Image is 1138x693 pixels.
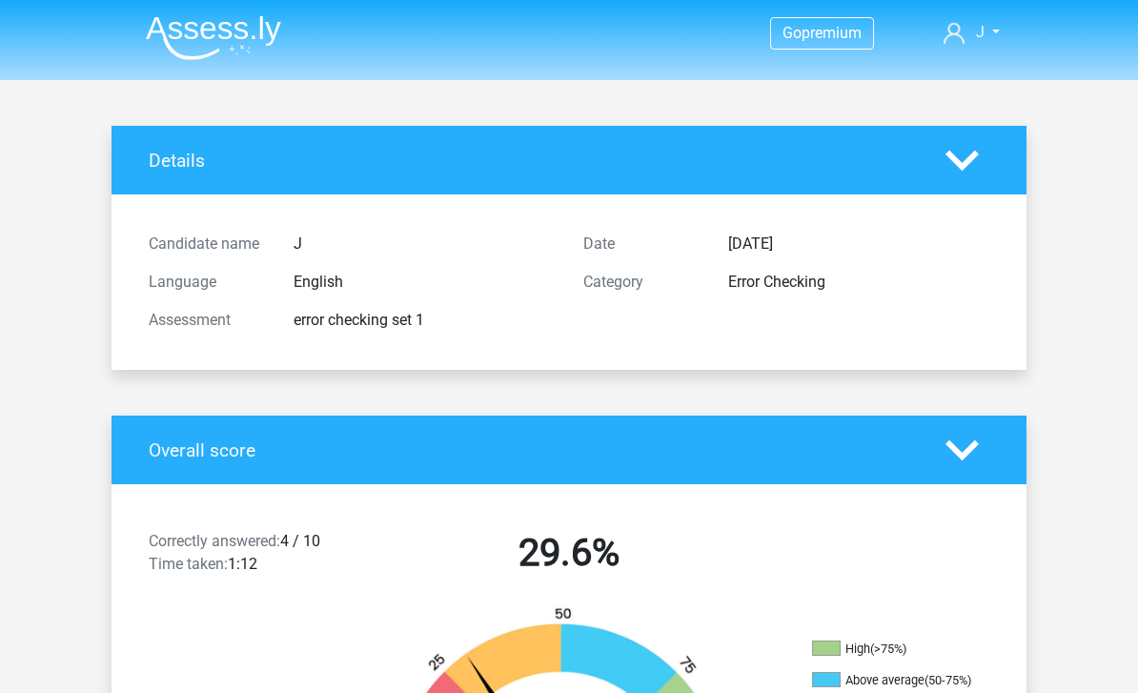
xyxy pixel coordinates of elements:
img: Assessly [146,15,281,60]
a: J [936,21,1007,44]
span: Go [782,24,802,42]
h2: 29.6% [366,530,772,576]
div: [DATE] [714,233,1004,255]
div: Assessment [134,309,279,332]
div: (50-75%) [925,673,971,687]
h4: Overall score [149,439,917,461]
div: Date [569,233,714,255]
div: Error Checking [714,271,1004,294]
span: J [976,23,985,41]
span: premium [802,24,862,42]
div: Category [569,271,714,294]
span: Time taken: [149,555,228,573]
li: High [812,641,1003,658]
li: Above average [812,672,1003,689]
div: 4 / 10 1:12 [134,530,352,583]
div: (>75%) [870,642,906,656]
span: Correctly answered: [149,532,280,550]
div: error checking set 1 [279,309,569,332]
div: Language [134,271,279,294]
div: J [279,233,569,255]
a: Gopremium [771,20,873,46]
div: English [279,271,569,294]
h4: Details [149,150,917,172]
div: Candidate name [134,233,279,255]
